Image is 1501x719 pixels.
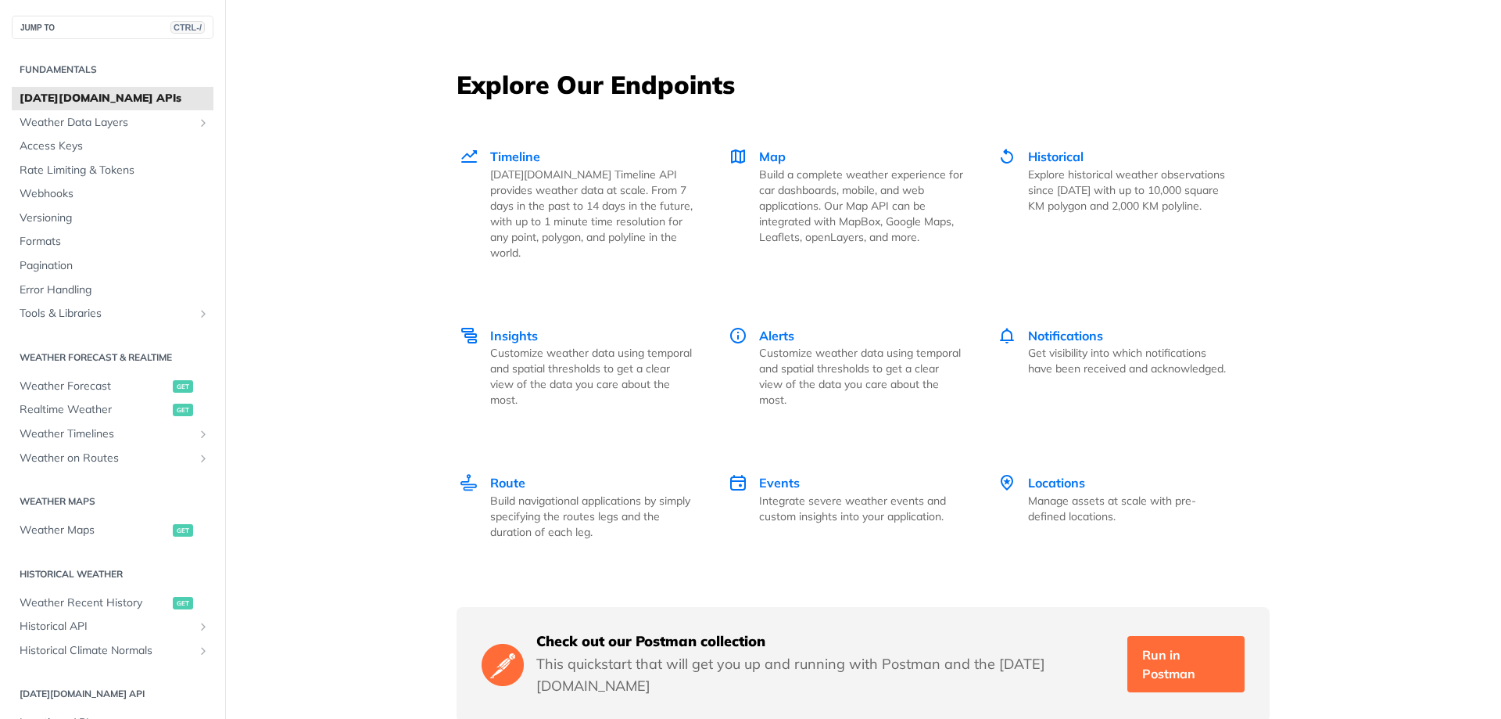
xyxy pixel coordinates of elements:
[998,326,1016,345] img: Notifications
[20,258,210,274] span: Pagination
[197,117,210,129] button: Show subpages for Weather Data Layers
[1127,636,1245,692] a: Run in Postman
[1028,475,1085,491] span: Locations
[12,135,213,158] a: Access Keys
[20,282,210,298] span: Error Handling
[980,440,1249,573] a: Locations Locations Manage assets at scale with pre-defined locations.
[20,234,210,250] span: Formats
[197,620,210,633] button: Show subpages for Historical API
[12,63,213,77] h2: Fundamentals
[20,210,210,226] span: Versioning
[20,451,193,466] span: Weather on Routes
[20,186,210,202] span: Webhooks
[20,379,169,394] span: Weather Forecast
[20,91,210,106] span: [DATE][DOMAIN_NAME] APIs
[490,328,538,343] span: Insights
[20,523,169,538] span: Weather Maps
[20,138,210,154] span: Access Keys
[12,111,213,135] a: Weather Data LayersShow subpages for Weather Data Layers
[536,653,1115,697] p: This quickstart that will get you up and running with Postman and the [DATE][DOMAIN_NAME]
[12,422,213,446] a: Weather TimelinesShow subpages for Weather Timelines
[536,632,1115,651] h5: Check out our Postman collection
[759,475,800,491] span: Events
[12,375,213,398] a: Weather Forecastget
[460,147,478,166] img: Timeline
[759,328,794,343] span: Alerts
[980,114,1249,293] a: Historical Historical Explore historical weather observations since [DATE] with up to 10,000 squa...
[20,595,169,611] span: Weather Recent History
[12,567,213,581] h2: Historical Weather
[458,114,711,293] a: Timeline Timeline [DATE][DOMAIN_NAME] Timeline API provides weather data at scale. From 7 days in...
[1028,167,1232,214] p: Explore historical weather observations since [DATE] with up to 10,000 square KM polygon and 2,00...
[197,452,210,465] button: Show subpages for Weather on Routes
[490,475,525,491] span: Route
[12,230,213,253] a: Formats
[170,21,205,34] span: CTRL-/
[12,447,213,470] a: Weather on RoutesShow subpages for Weather on Routes
[173,524,193,537] span: get
[759,167,963,245] p: Build a complete weather experience for car dashboards, mobile, and web applications. Our Map API...
[759,493,963,524] p: Integrate severe weather events and custom insights into your application.
[12,351,213,365] h2: Weather Forecast & realtime
[12,398,213,422] a: Realtime Weatherget
[12,615,213,638] a: Historical APIShow subpages for Historical API
[12,494,213,509] h2: Weather Maps
[1028,493,1232,524] p: Manage assets at scale with pre-defined locations.
[460,473,478,492] img: Route
[20,643,193,659] span: Historical Climate Normals
[998,473,1016,492] img: Locations
[759,149,786,164] span: Map
[12,687,213,701] h2: [DATE][DOMAIN_NAME] API
[1028,328,1103,343] span: Notifications
[20,163,210,178] span: Rate Limiting & Tokens
[980,293,1249,441] a: Notifications Notifications Get visibility into which notifications have been received and acknow...
[12,159,213,182] a: Rate Limiting & Tokens
[12,591,213,615] a: Weather Recent Historyget
[1028,149,1084,164] span: Historical
[12,87,213,110] a: [DATE][DOMAIN_NAME] APIs
[729,147,747,166] img: Map
[729,473,747,492] img: Events
[20,402,169,418] span: Realtime Weather
[490,149,540,164] span: Timeline
[490,167,694,261] p: [DATE][DOMAIN_NAME] Timeline API provides weather data at scale. From 7 days in the past to 14 da...
[197,307,210,320] button: Show subpages for Tools & Libraries
[12,16,213,39] button: JUMP TOCTRL-/
[759,345,963,408] p: Customize weather data using temporal and spatial thresholds to get a clear view of the data you ...
[12,519,213,542] a: Weather Mapsget
[458,440,711,573] a: Route Route Build navigational applications by simply specifying the routes legs and the duration...
[12,182,213,206] a: Webhooks
[173,380,193,393] span: get
[729,326,747,345] img: Alerts
[12,639,213,663] a: Historical Climate NormalsShow subpages for Historical Climate Normals
[490,493,694,540] p: Build navigational applications by simply specifying the routes legs and the duration of each leg.
[20,426,193,442] span: Weather Timelines
[173,404,193,416] span: get
[711,440,980,573] a: Events Events Integrate severe weather events and custom insights into your application.
[20,306,193,322] span: Tools & Libraries
[197,428,210,440] button: Show subpages for Weather Timelines
[1028,345,1232,376] p: Get visibility into which notifications have been received and acknowledged.
[197,645,210,657] button: Show subpages for Historical Climate Normals
[12,279,213,302] a: Error Handling
[460,326,478,345] img: Insights
[457,67,1270,102] h3: Explore Our Endpoints
[490,345,694,408] p: Customize weather data using temporal and spatial thresholds to get a clear view of the data you ...
[12,207,213,230] a: Versioning
[173,597,193,609] span: get
[20,115,193,131] span: Weather Data Layers
[711,114,980,293] a: Map Map Build a complete weather experience for car dashboards, mobile, and web applications. Our...
[12,254,213,278] a: Pagination
[998,147,1016,166] img: Historical
[458,293,711,441] a: Insights Insights Customize weather data using temporal and spatial thresholds to get a clear vie...
[711,293,980,441] a: Alerts Alerts Customize weather data using temporal and spatial thresholds to get a clear view of...
[12,302,213,325] a: Tools & LibrariesShow subpages for Tools & Libraries
[482,642,524,688] img: Postman Logo
[20,619,193,635] span: Historical API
